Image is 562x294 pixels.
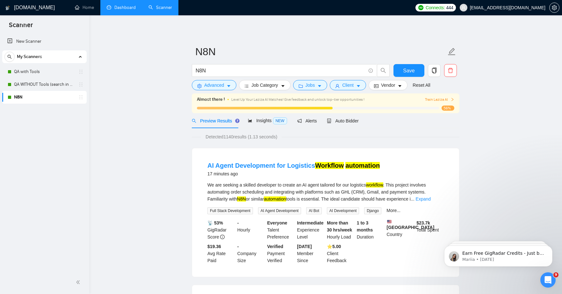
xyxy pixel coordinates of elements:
[330,80,366,90] button: userClientcaret-down
[14,91,75,104] a: N8N
[297,244,312,249] b: [DATE]
[267,220,287,225] b: Everyone
[206,243,236,264] div: Avg Rate Paid
[14,78,75,91] a: QA WITHOUT Tools (search in Titles)
[237,196,246,202] mark: N8N
[4,52,15,62] button: search
[237,220,239,225] b: -
[306,82,315,89] span: Jobs
[335,84,340,88] span: user
[411,196,414,202] span: ...
[549,3,559,13] button: setting
[296,243,326,264] div: Member Since
[231,97,364,102] span: Level Up Your Laziza AI Matches! Give feedback and unlock top-tier opportunities !
[327,244,341,249] b: ⭐️ 5.00
[220,235,225,239] span: info-circle
[393,64,424,77] button: Save
[435,232,562,277] iframe: Intercom notifications message
[416,220,430,225] b: $ 23.7k
[266,243,296,264] div: Payment Verified
[267,244,284,249] b: Verified
[428,64,441,77] button: copy
[385,219,415,240] div: Country
[195,44,446,60] input: Scanner name...
[201,133,282,140] span: Detected 1140 results (1.13 seconds)
[425,97,454,103] button: Train Laziza AI
[244,84,249,88] span: bars
[196,67,366,75] input: Search Freelance Jobs...
[446,4,453,11] span: 444
[236,243,266,264] div: Company Size
[273,117,287,124] span: NEW
[387,219,392,224] img: 🇺🇸
[264,196,286,202] mark: automation
[540,272,556,288] iframe: Intercom live chat
[78,82,83,87] span: holder
[315,162,344,169] mark: Workflow
[306,207,322,214] span: AI Bot
[415,219,445,240] div: Total Spent
[377,64,390,77] button: search
[444,68,457,73] span: delete
[192,80,236,90] button: settingAdvancedcaret-down
[369,69,373,73] span: info-circle
[207,162,380,169] a: AI Agent Development for LogisticsWorkflow automation
[374,84,378,88] span: idcard
[448,48,456,56] span: edit
[387,219,435,230] b: [GEOGRAPHIC_DATA]
[297,220,323,225] b: Intermediate
[281,84,285,88] span: caret-down
[5,55,14,59] span: search
[450,98,454,101] span: right
[76,279,82,285] span: double-left
[14,65,75,78] a: QA with Tools
[248,118,287,123] span: Insights
[426,4,445,11] span: Connects:
[356,219,385,240] div: Duration
[227,84,231,88] span: caret-down
[442,106,454,111] span: 56%
[296,219,326,240] div: Experience Level
[197,96,225,103] span: Almost there !
[326,219,356,240] div: Hourly Load
[17,50,42,63] span: My Scanners
[75,5,94,10] a: homeHome
[366,182,383,187] mark: workflow
[327,119,331,123] span: robot
[369,80,407,90] button: idcardVendorcaret-down
[342,82,354,89] span: Client
[148,5,172,10] a: searchScanner
[248,118,252,123] span: area-chart
[207,181,444,202] div: We are seeking a skilled developer to create an AI agent tailored for our logistics . This projec...
[7,35,82,48] a: New Scanner
[461,5,466,10] span: user
[197,84,202,88] span: setting
[239,80,290,90] button: barsJob Categorycaret-down
[377,68,389,73] span: search
[266,219,296,240] div: Talent Preference
[2,50,87,104] li: My Scanners
[297,119,302,123] span: notification
[327,118,358,123] span: Auto Bidder
[5,3,10,13] img: logo
[345,162,380,169] mark: automation
[192,118,238,123] span: Preview Results
[192,119,196,123] span: search
[236,219,266,240] div: Hourly
[444,64,457,77] button: delete
[357,220,373,232] b: 1 to 3 months
[326,243,356,264] div: Client Feedback
[327,220,352,232] b: More than 30 hrs/week
[207,207,253,214] span: Full Stack Development
[418,5,423,10] img: upwork-logo.png
[2,35,87,48] li: New Scanner
[207,170,380,178] div: 17 minutes ago
[251,82,278,89] span: Job Category
[549,5,559,10] a: setting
